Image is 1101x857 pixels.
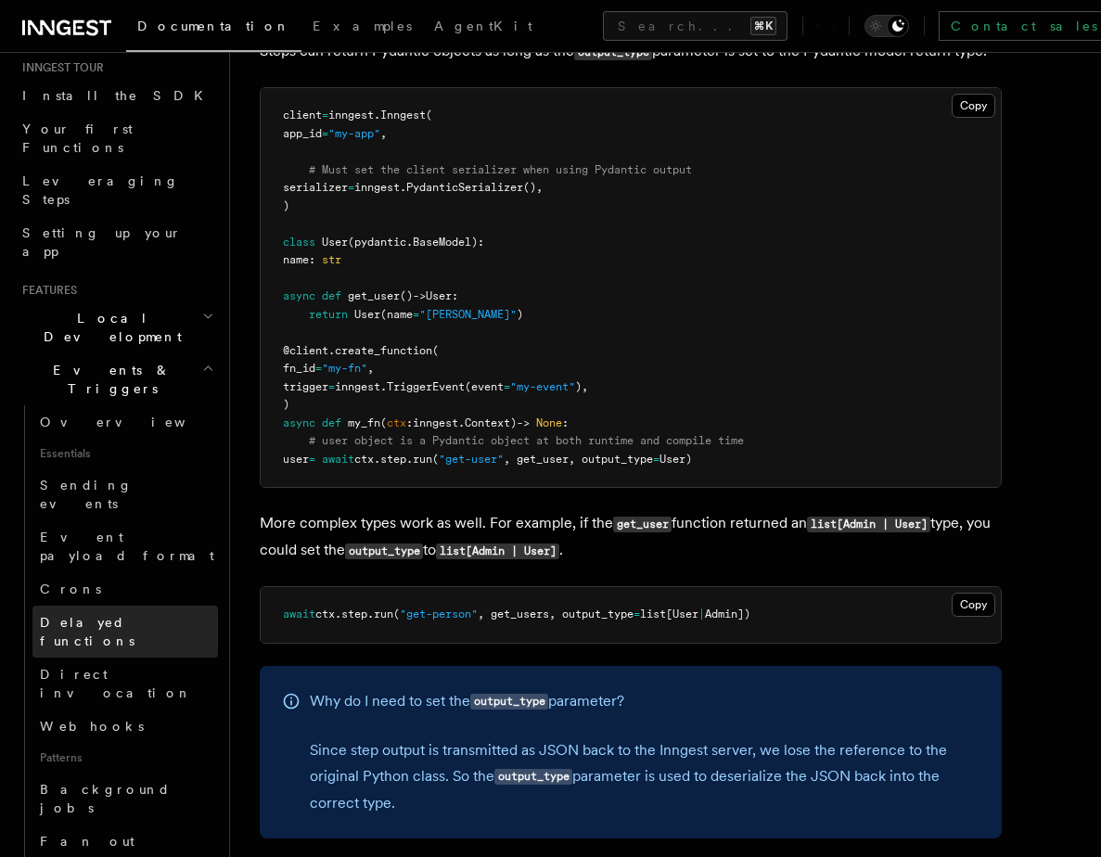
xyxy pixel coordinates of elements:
span: name [283,253,309,266]
span: ( [432,344,439,357]
span: , get_user, output_type [504,453,653,466]
span: Crons [40,582,101,596]
button: Copy [952,94,995,118]
span: Delayed functions [40,615,134,648]
a: AgentKit [423,6,544,50]
span: Essentials [32,439,218,468]
span: User) [659,453,692,466]
span: Your first Functions [22,122,133,155]
span: def [322,289,341,302]
span: = [413,308,419,321]
span: Inngest [380,109,426,122]
span: ): [471,236,484,249]
span: "get-person" [400,608,478,620]
span: , [380,127,387,140]
span: () [400,289,413,302]
span: = [634,608,640,620]
span: . [367,608,374,620]
span: = [504,380,510,393]
span: | [698,608,705,620]
span: ) [283,199,289,212]
span: : [309,253,315,266]
span: = [328,380,335,393]
span: ctx [315,608,335,620]
a: Examples [301,6,423,50]
span: ctx [354,453,374,466]
a: Direct invocation [32,658,218,710]
span: inngest. [354,181,406,194]
code: list[Admin | User] [807,517,930,532]
span: . [335,608,341,620]
span: Context) [465,416,517,429]
a: Webhooks [32,710,218,743]
span: app_id [283,127,322,140]
span: "my-event" [510,380,575,393]
span: class [283,236,315,249]
span: # user object is a Pydantic object at both runtime and compile time [309,434,744,447]
span: : [562,416,569,429]
span: Leveraging Steps [22,173,179,207]
a: Setting up your app [15,216,218,268]
code: output_type [345,544,423,559]
a: Background jobs [32,773,218,825]
span: serializer [283,181,348,194]
span: User: [426,289,458,302]
span: step [341,608,367,620]
span: Admin]) [705,608,750,620]
span: Features [15,283,77,298]
code: list[Admin | User] [436,544,559,559]
a: Crons [32,572,218,606]
span: ( [348,236,354,249]
span: inngest. [335,380,387,393]
span: # Must set the client serializer when using Pydantic output [309,163,692,176]
span: inngest [413,416,458,429]
p: Since step output is transmitted as JSON back to the Inngest server, we lose the reference to the... [310,737,979,816]
span: await [283,608,315,620]
p: Why do I need to set the parameter? [310,688,979,715]
a: Overview [32,405,218,439]
span: . [406,236,413,249]
span: . [406,453,413,466]
span: my_fn [348,416,380,429]
button: Copy [952,593,995,617]
span: . [458,416,465,429]
span: (), [523,181,543,194]
kbd: ⌘K [750,17,776,35]
span: : [406,416,413,429]
span: Webhooks [40,719,144,734]
button: Events & Triggers [15,353,218,405]
span: Overview [40,415,231,429]
span: "my-fn" [322,362,367,375]
span: trigger [283,380,328,393]
span: . [374,453,380,466]
span: async [283,416,315,429]
span: Examples [313,19,412,33]
a: Documentation [126,6,301,52]
span: return [309,308,348,321]
span: = [309,453,315,466]
span: Fan out [40,834,134,849]
span: async [283,289,315,302]
span: fn_id [283,362,315,375]
span: create_function [335,344,432,357]
button: Local Development [15,301,218,353]
span: Install the SDK [22,88,214,103]
span: PydanticSerializer [406,181,523,194]
span: , [367,362,374,375]
code: output_type [470,694,548,710]
span: Sending events [40,478,133,511]
span: ( [380,416,387,429]
span: AgentKit [434,19,532,33]
button: Search...⌘K [603,11,787,41]
span: = [348,181,354,194]
span: TriggerEvent [387,380,465,393]
span: . [374,109,380,122]
span: "get-user" [439,453,504,466]
span: -> [517,416,530,429]
span: user [283,453,309,466]
span: Documentation [137,19,290,33]
span: . [328,344,335,357]
span: Events & Triggers [15,361,202,398]
span: Direct invocation [40,667,192,700]
span: = [653,453,659,466]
